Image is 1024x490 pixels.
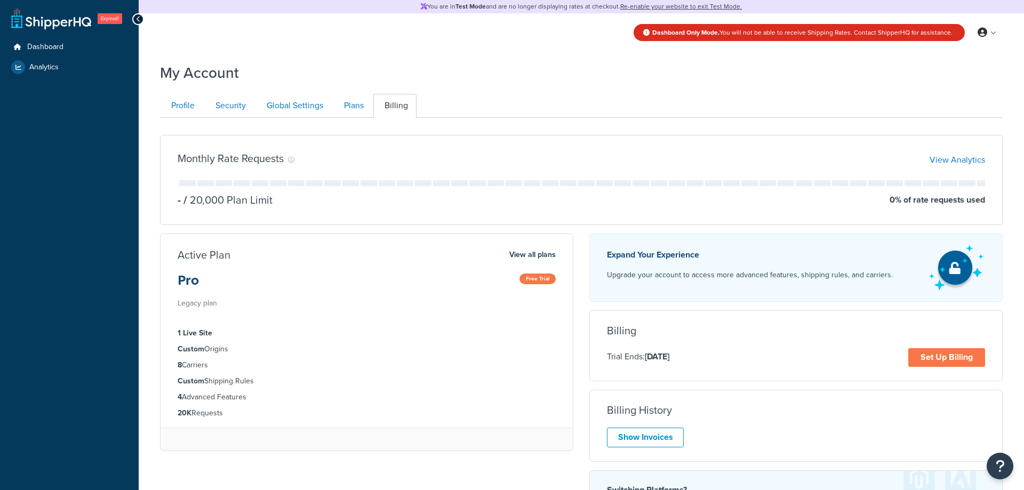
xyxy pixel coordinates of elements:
[607,325,636,336] h3: Billing
[373,94,417,118] a: Billing
[183,192,187,208] span: /
[178,407,556,419] li: Requests
[178,375,556,387] li: Shipping Rules
[607,268,893,283] p: Upgrade your account to access more advanced features, shipping rules, and carriers.
[178,359,556,371] li: Carriers
[589,234,1003,302] a: Expand Your Experience Upgrade your account to access more advanced features, shipping rules, and...
[181,192,273,207] p: 20,000 Plan Limit
[178,391,556,403] li: Advanced Features
[8,58,131,77] a: Analytics
[607,428,684,447] a: Show Invoices
[645,350,669,363] strong: [DATE]
[519,274,556,284] span: Free Trial
[620,2,742,11] a: Re-enable your website to exit Test Mode.
[178,327,212,339] strong: 1 Live Site
[178,407,191,419] strong: 20K
[11,8,91,29] a: ShipperHQ Home
[987,453,1013,479] button: Open Resource Center
[178,249,230,261] h3: Active Plan
[930,154,985,166] a: View Analytics
[333,94,372,118] a: Plans
[607,247,893,262] p: Expand Your Experience
[178,391,182,403] strong: 4
[255,94,332,118] a: Global Settings
[178,343,556,355] li: Origins
[455,2,486,11] strong: Test Mode
[160,94,203,118] a: Profile
[908,348,985,367] a: Set Up Billing
[160,62,239,83] h1: My Account
[652,28,953,37] span: You will not be able to receive Shipping Rates. Contact ShipperHQ for assistance.
[607,404,672,416] h3: Billing History
[607,350,669,364] p: Trial Ends:
[178,359,182,371] strong: 8
[8,37,131,57] a: Dashboard
[204,94,254,118] a: Security
[98,13,122,24] span: Expired!
[509,248,556,262] a: View all plans
[178,298,217,309] small: Legacy plan
[178,192,181,207] p: -
[178,343,204,355] strong: Custom
[178,274,217,296] h3: Pro
[29,63,59,72] span: Analytics
[652,28,719,37] strong: Dashboard Only Mode.
[27,43,63,52] span: Dashboard
[178,152,284,164] h3: Monthly Rate Requests
[890,192,985,207] p: 0 % of rate requests used
[178,375,204,387] strong: Custom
